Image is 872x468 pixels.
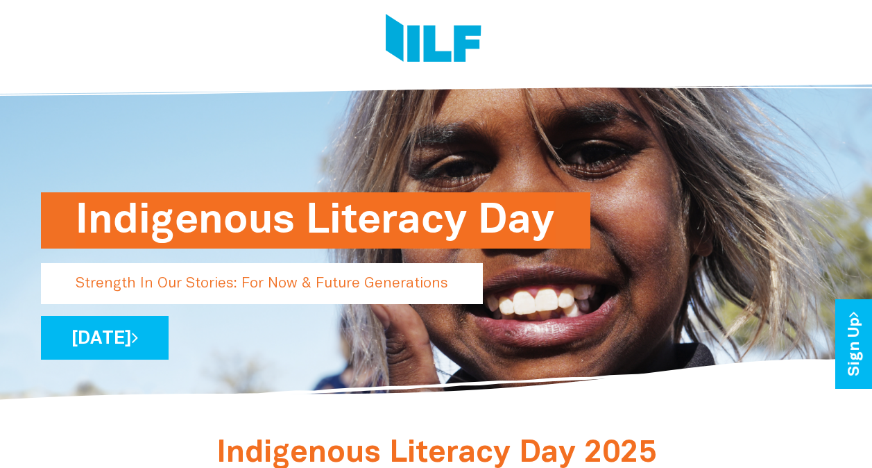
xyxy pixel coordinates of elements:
[41,316,169,360] a: [DATE]
[216,440,656,468] span: Indigenous Literacy Day 2025
[386,14,481,66] img: Logo
[76,192,556,249] h1: Indigenous Literacy Day
[41,263,483,304] p: Strength In Our Stories: For Now & Future Generations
